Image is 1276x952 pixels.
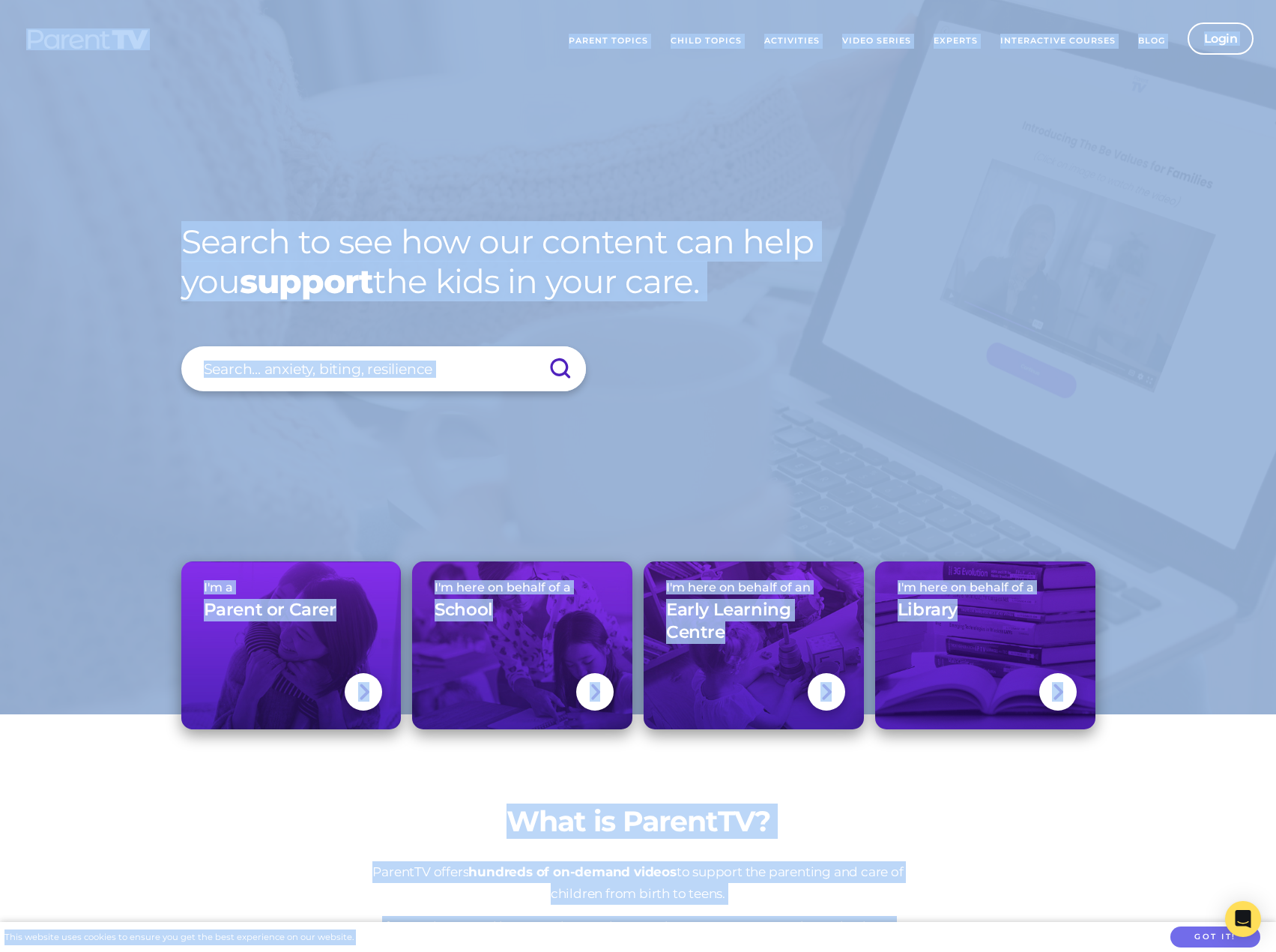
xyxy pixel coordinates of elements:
a: Experts [922,22,989,60]
strong: support [240,261,373,301]
a: Activities [753,22,831,60]
img: svg+xml;base64,PHN2ZyBlbmFibGUtYmFja2dyb3VuZD0ibmV3IDAgMCAxNC44IDI1LjciIHZpZXdCb3g9IjAgMCAxNC44ID... [1052,682,1063,702]
a: I'm here on behalf of anEarly Learning Centre [644,561,864,730]
span: I'm a [204,580,379,594]
a: Interactive Courses [989,22,1127,60]
a: Blog [1127,22,1176,60]
h3: Parent or Carer [204,599,336,621]
h1: Search to see how our content can help you the kids in your care. [181,222,1095,301]
div: Open Intercom Messenger [1225,901,1261,937]
a: I'm aParent or Carer [181,561,402,730]
a: Parent Topics [557,22,659,60]
h3: Library [898,599,958,621]
a: I'm here on behalf of aLibrary [875,561,1095,730]
div: This website uses cookies to ensure you get the best experience on our website. [4,930,354,945]
button: Got it! [1170,927,1260,948]
input: Search... anxiety, biting, resilience [181,346,586,391]
input: Submit [533,346,586,391]
img: svg+xml;base64,PHN2ZyBlbmFibGUtYmFja2dyb3VuZD0ibmV3IDAgMCAxNC44IDI1LjciIHZpZXdCb3g9IjAgMCAxNC44ID... [590,682,601,702]
span: I'm here on behalf of a [435,580,610,594]
h3: School [435,599,493,621]
span: I'm here on behalf of a [898,580,1073,594]
img: svg+xml;base64,PHN2ZyBlbmFibGUtYmFja2dyb3VuZD0ibmV3IDAgMCAxNC44IDI1LjciIHZpZXdCb3g9IjAgMCAxNC44ID... [820,682,832,702]
p: ParentTV offers to support the parenting and care of children from birth to teens. [357,861,919,905]
img: parenttv-logo-white.4c85aaf.svg [26,28,150,50]
a: Video Series [831,22,922,60]
a: Login [1188,22,1254,55]
h3: Early Learning Centre [666,599,841,644]
a: I'm here on behalf of aSchool [412,561,632,730]
h2: What is ParentTV? [357,804,919,839]
strong: hundreds of on-demand videos [468,864,676,879]
a: Child Topics [659,22,753,60]
span: I'm here on behalf of an [666,580,841,594]
img: svg+xml;base64,PHN2ZyBlbmFibGUtYmFja2dyb3VuZD0ibmV3IDAgMCAxNC44IDI1LjciIHZpZXdCb3g9IjAgMCAxNC44ID... [358,682,369,702]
